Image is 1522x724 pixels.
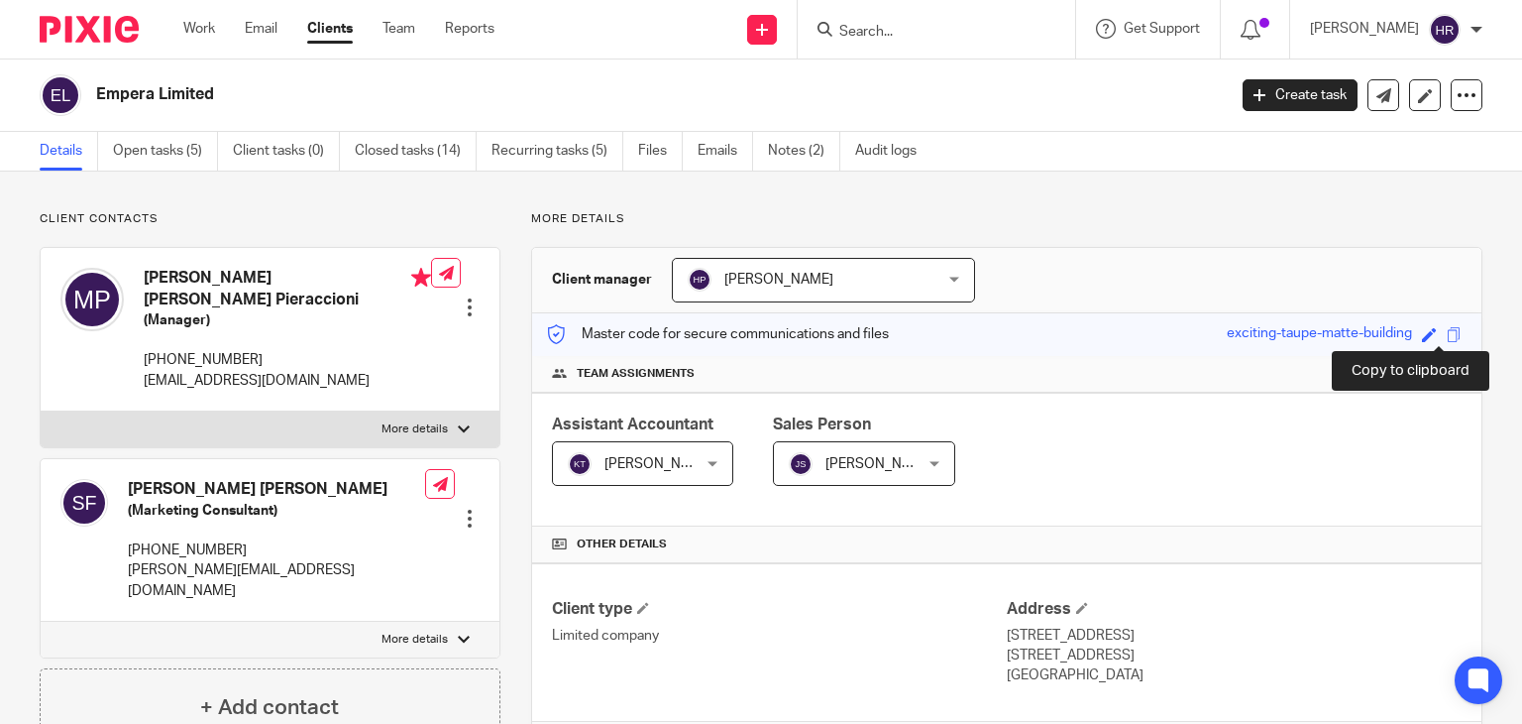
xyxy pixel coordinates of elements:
img: svg%3E [60,268,124,331]
a: Files [638,132,683,171]
h5: (Manager) [144,310,431,330]
span: [PERSON_NAME] [724,273,833,287]
p: [GEOGRAPHIC_DATA] [1007,665,1462,685]
img: svg%3E [60,479,108,527]
input: Search [837,24,1016,42]
img: svg%3E [40,74,81,116]
span: Get Support [1124,22,1200,36]
p: [PERSON_NAME][EMAIL_ADDRESS][DOMAIN_NAME] [128,560,425,601]
img: svg%3E [789,452,813,476]
p: Master code for secure communications and files [547,324,889,344]
a: Email [245,19,277,39]
a: Reports [445,19,494,39]
p: More details [381,632,448,648]
a: Client tasks (0) [233,132,340,171]
span: Other details [577,537,667,552]
span: [PERSON_NAME] [825,457,934,471]
p: [EMAIL_ADDRESS][DOMAIN_NAME] [144,371,431,391]
span: Sales Person [773,417,871,432]
a: Create task [1243,79,1358,111]
div: exciting-taupe-matte-building [1227,323,1412,346]
a: Work [183,19,215,39]
p: Client contacts [40,211,500,227]
h3: Client manager [552,270,652,290]
h4: Address [1007,599,1462,620]
p: [PERSON_NAME] [1310,19,1419,39]
a: Clients [307,19,353,39]
a: Open tasks (5) [113,132,218,171]
h4: Client type [552,599,1007,620]
p: [PHONE_NUMBER] [128,541,425,560]
img: svg%3E [568,452,592,476]
p: Limited company [552,626,1007,646]
span: Assistant Accountant [552,417,713,432]
h5: (Marketing Consultant) [128,501,425,521]
a: Audit logs [855,132,931,171]
img: svg%3E [1429,14,1461,46]
h4: + Add contact [200,692,339,723]
i: Primary [411,268,431,288]
h4: [PERSON_NAME] [PERSON_NAME] Pieraccioni [144,268,431,310]
a: Closed tasks (14) [355,132,477,171]
p: [STREET_ADDRESS] [1007,646,1462,665]
p: More details [531,211,1482,227]
p: [PHONE_NUMBER] [144,350,431,370]
p: More details [381,422,448,437]
p: [STREET_ADDRESS] [1007,626,1462,646]
img: svg%3E [688,268,711,292]
a: Emails [698,132,753,171]
h4: [PERSON_NAME] [PERSON_NAME] [128,479,425,500]
span: Team assignments [577,366,695,382]
a: Team [382,19,415,39]
h2: Empera Limited [96,84,990,105]
a: Recurring tasks (5) [491,132,623,171]
a: Notes (2) [768,132,840,171]
a: Details [40,132,98,171]
img: Pixie [40,16,139,43]
span: [PERSON_NAME] [604,457,713,471]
